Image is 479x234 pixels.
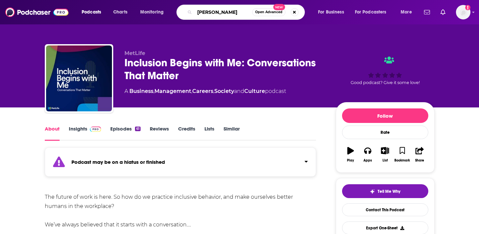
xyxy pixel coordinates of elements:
[224,126,240,141] a: Similar
[153,88,154,94] span: ,
[347,159,354,162] div: Play
[45,126,60,141] a: About
[252,8,285,16] button: Open AdvancedNew
[109,7,131,17] a: Charts
[342,143,359,166] button: Play
[46,45,112,111] img: Inclusion Begins with Me: Conversations That Matter
[135,127,140,131] div: 61
[191,88,192,94] span: ,
[383,159,388,162] div: List
[465,5,470,10] svg: Add a profile image
[45,151,316,177] section: Click to expand status details
[336,50,435,91] div: Good podcast? Give it some love!
[213,88,214,94] span: ,
[355,8,386,17] span: For Podcasters
[192,88,213,94] a: Careers
[421,7,433,18] a: Show notifications dropdown
[273,4,285,10] span: New
[396,7,420,17] button: open menu
[82,8,101,17] span: Podcasts
[359,143,376,166] button: Apps
[342,126,428,139] div: Rate
[313,7,352,17] button: open menu
[136,7,172,17] button: open menu
[351,80,420,85] span: Good podcast? Give it some love!
[342,184,428,198] button: tell me why sparkleTell Me Why
[378,189,400,194] span: Tell Me Why
[140,8,164,17] span: Monitoring
[318,8,344,17] span: For Business
[110,126,140,141] a: Episodes61
[394,159,410,162] div: Bookmark
[411,143,428,166] button: Share
[5,6,68,18] img: Podchaser - Follow, Share and Rate Podcasts
[244,88,265,94] a: Culture
[204,126,214,141] a: Lists
[150,126,169,141] a: Reviews
[90,127,101,132] img: Podchaser Pro
[71,159,165,165] strong: Podcast may be on a hiatus or finished
[129,88,153,94] a: Business
[415,159,424,162] div: Share
[77,7,110,17] button: open menu
[456,5,470,19] button: Show profile menu
[255,11,282,14] span: Open Advanced
[69,126,101,141] a: InsightsPodchaser Pro
[351,7,396,17] button: open menu
[183,5,311,20] div: Search podcasts, credits, & more...
[214,88,234,94] a: Society
[113,8,127,17] span: Charts
[363,159,372,162] div: Apps
[342,108,428,123] button: Follow
[124,87,286,95] div: A podcast
[234,88,244,94] span: and
[154,88,191,94] a: Management
[370,189,375,194] img: tell me why sparkle
[438,7,448,18] a: Show notifications dropdown
[456,5,470,19] img: User Profile
[401,8,412,17] span: More
[456,5,470,19] span: Logged in as CharlotteStaley
[376,143,393,166] button: List
[195,7,252,17] input: Search podcasts, credits, & more...
[124,50,145,56] span: MetLife
[178,126,195,141] a: Credits
[342,203,428,216] a: Contact This Podcast
[394,143,411,166] button: Bookmark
